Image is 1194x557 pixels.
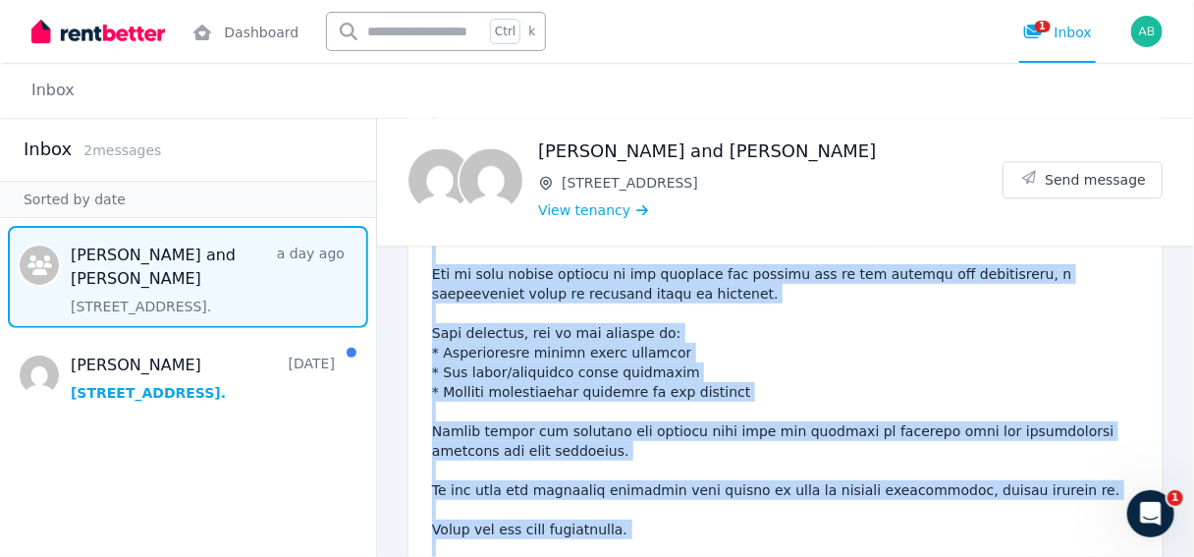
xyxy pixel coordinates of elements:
[538,200,648,220] a: View tenancy
[1045,170,1146,190] span: Send message
[1023,23,1092,42] div: Inbox
[83,142,161,158] span: 2 message s
[31,17,165,46] img: RentBetter
[408,148,471,211] img: Asher Schlager
[1035,21,1051,32] span: 1
[538,138,1003,165] h1: [PERSON_NAME] and [PERSON_NAME]
[1004,162,1162,197] button: Send message
[71,244,345,316] a: [PERSON_NAME] and [PERSON_NAME]a day ago[STREET_ADDRESS].
[562,173,1003,193] span: [STREET_ADDRESS]
[1167,490,1183,506] span: 1
[538,200,630,220] span: View tenancy
[31,81,75,99] a: Inbox
[71,354,335,403] a: [PERSON_NAME][DATE][STREET_ADDRESS].
[24,136,72,163] h2: Inbox
[1131,16,1163,47] img: Andrea Bowran
[1127,490,1174,537] iframe: Intercom live chat
[460,148,522,211] img: Rachel Sutton
[490,19,520,44] span: Ctrl
[528,24,535,39] span: k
